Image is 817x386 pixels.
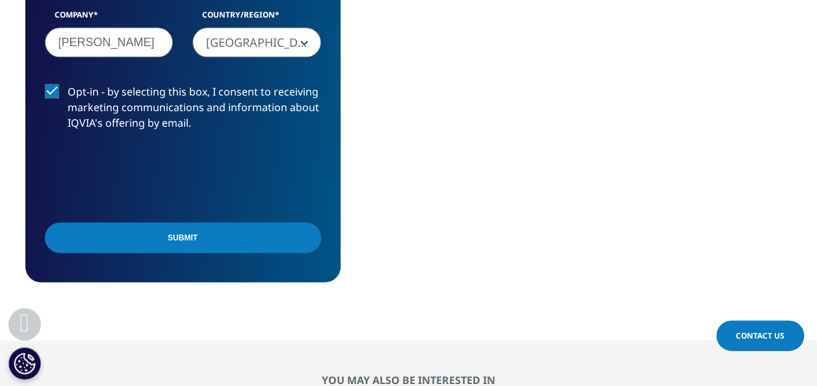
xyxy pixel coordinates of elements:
label: Company [45,9,174,27]
a: Contact Us [716,320,804,351]
label: Country/Region [192,9,321,27]
span: United Kingdom [192,27,321,57]
button: Cookies Settings [8,347,41,380]
label: Opt-in - by selecting this box, I consent to receiving marketing communications and information a... [45,84,321,138]
iframe: reCAPTCHA [45,151,242,202]
input: Submit [45,222,321,253]
span: United Kingdom [193,28,320,58]
span: Contact Us [736,330,785,341]
h2: You may also be interested in [25,373,792,386]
